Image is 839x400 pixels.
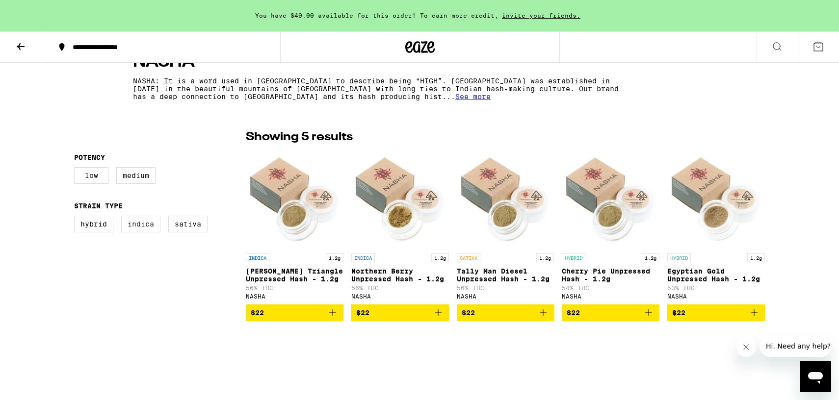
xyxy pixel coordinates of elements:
[251,309,264,317] span: $22
[326,253,343,262] p: 1.2g
[351,267,449,283] p: Northern Berry Unpressed Hash - 1.2g
[667,304,765,321] button: Add to bag
[351,150,449,304] a: Open page for Northern Berry Unpressed Hash - 1.2g from NASHA
[562,285,659,291] p: 54% THC
[667,150,765,304] a: Open page for Egyptian Gold Unpressed Hash - 1.2g from NASHA
[457,293,554,300] div: NASHA
[667,150,765,249] img: NASHA - Egyptian Gold Unpressed Hash - 1.2g
[747,253,765,262] p: 1.2g
[562,267,659,283] p: Cherry Pie Unpressed Hash - 1.2g
[462,309,475,317] span: $22
[562,304,659,321] button: Add to bag
[562,253,585,262] p: HYBRID
[116,167,156,184] label: Medium
[736,337,756,357] iframe: Close message
[246,253,269,262] p: INDICA
[455,93,491,100] span: See more
[255,12,498,19] span: You have $40.00 available for this order! To earn more credit,
[351,285,449,291] p: 56% THC
[667,285,765,291] p: 53% THC
[74,202,123,210] legend: Strain Type
[567,309,580,317] span: $22
[457,150,554,304] a: Open page for Tally Man Diesel Unpressed Hash - 1.2g from NASHA
[562,293,659,300] div: NASHA
[133,77,620,100] p: NASHA: It is a word used in [GEOGRAPHIC_DATA] to describe being “HIGH”. [GEOGRAPHIC_DATA] was est...
[562,150,659,304] a: Open page for Cherry Pie Unpressed Hash - 1.2g from NASHA
[246,129,353,146] p: Showing 5 results
[351,150,449,249] img: NASHA - Northern Berry Unpressed Hash - 1.2g
[457,304,554,321] button: Add to bag
[351,304,449,321] button: Add to bag
[351,253,375,262] p: INDICA
[642,253,659,262] p: 1.2g
[431,253,449,262] p: 1.2g
[760,335,831,357] iframe: Message from company
[246,293,343,300] div: NASHA
[246,150,343,304] a: Open page for Dobos Triangle Unpressed Hash - 1.2g from NASHA
[457,150,554,249] img: NASHA - Tally Man Diesel Unpressed Hash - 1.2g
[246,267,343,283] p: [PERSON_NAME] Triangle Unpressed Hash - 1.2g
[667,293,765,300] div: NASHA
[356,309,369,317] span: $22
[457,267,554,283] p: Tally Man Diesel Unpressed Hash - 1.2g
[800,361,831,392] iframe: Button to launch messaging window
[246,304,343,321] button: Add to bag
[168,216,208,232] label: Sativa
[246,150,343,249] img: NASHA - Dobos Triangle Unpressed Hash - 1.2g
[672,309,685,317] span: $22
[246,285,343,291] p: 56% THC
[74,153,105,161] legend: Potency
[351,293,449,300] div: NASHA
[74,216,113,232] label: Hybrid
[562,150,659,249] img: NASHA - Cherry Pie Unpressed Hash - 1.2g
[457,285,554,291] p: 56% THC
[667,253,691,262] p: HYBRID
[74,167,108,184] label: Low
[457,253,480,262] p: SATIVA
[498,12,584,19] span: invite your friends.
[121,216,160,232] label: Indica
[667,267,765,283] p: Egyptian Gold Unpressed Hash - 1.2g
[536,253,554,262] p: 1.2g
